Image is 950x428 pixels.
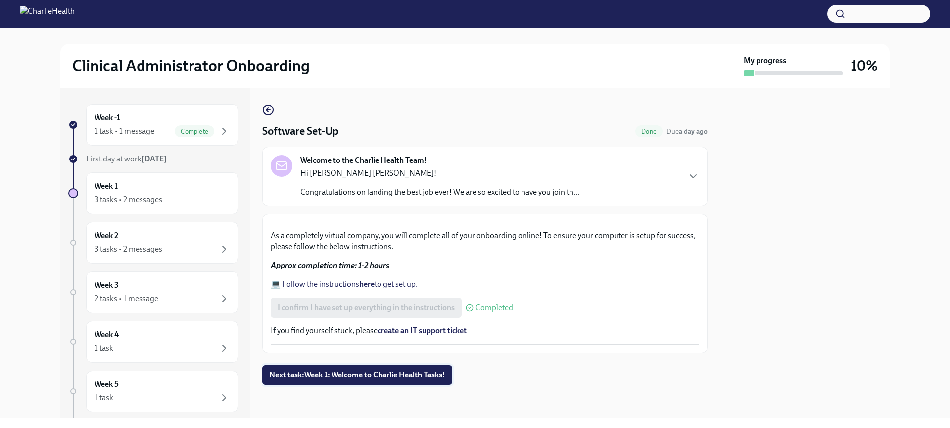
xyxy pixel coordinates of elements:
[72,56,310,76] h2: Clinical Administrator Onboarding
[86,154,167,163] span: First day at work
[271,325,699,336] p: If you find yourself stuck, please
[95,293,158,304] div: 2 tasks • 1 message
[175,128,214,135] span: Complete
[95,343,113,354] div: 1 task
[635,128,663,135] span: Done
[95,244,162,255] div: 3 tasks • 2 messages
[269,370,445,380] span: Next task : Week 1: Welcome to Charlie Health Tasks!
[262,124,338,139] h4: Software Set-Up
[95,230,118,241] h6: Week 2
[68,321,238,363] a: Week 41 task
[95,181,118,192] h6: Week 1
[95,379,119,390] h6: Week 5
[95,112,120,123] h6: Week -1
[300,155,427,166] strong: Welcome to the Charlie Health Team!
[271,261,389,270] strong: Approx completion time: 1-2 hours
[68,371,238,412] a: Week 51 task
[300,168,579,179] p: Hi [PERSON_NAME] [PERSON_NAME]!
[475,304,513,312] span: Completed
[359,279,375,289] strong: here
[142,154,167,163] strong: [DATE]
[300,187,579,198] p: Congratulations on landing the best job ever! We are so excited to have you join th...
[744,55,786,66] strong: My progress
[95,280,119,291] h6: Week 3
[271,279,418,289] a: 💻 Follow the instructionshereto get set up.
[20,6,75,22] img: CharlieHealth
[68,222,238,264] a: Week 23 tasks • 2 messages
[262,365,452,385] button: Next task:Week 1: Welcome to Charlie Health Tasks!
[95,194,162,205] div: 3 tasks • 2 messages
[679,127,708,136] strong: a day ago
[68,172,238,214] a: Week 13 tasks • 2 messages
[95,126,154,137] div: 1 task • 1 message
[851,57,878,75] h3: 10%
[95,329,119,340] h6: Week 4
[271,230,699,252] p: As a completely virtual company, you will complete all of your onboarding online! To ensure your ...
[68,154,238,164] a: First day at work[DATE]
[68,104,238,146] a: Week -11 task • 1 messageComplete
[666,127,708,136] span: August 26th, 2025 09:00
[378,326,467,335] a: create an IT support ticket
[666,127,708,136] span: Due
[95,392,113,403] div: 1 task
[68,271,238,313] a: Week 32 tasks • 1 message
